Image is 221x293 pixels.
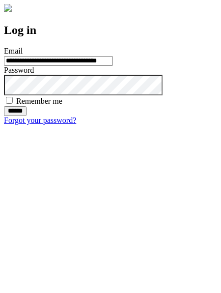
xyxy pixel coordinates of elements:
label: Password [4,66,34,74]
a: Forgot your password? [4,116,76,124]
h2: Log in [4,24,217,37]
label: Remember me [16,97,62,105]
label: Email [4,47,23,55]
img: logo-4e3dc11c47720685a147b03b5a06dd966a58ff35d612b21f08c02c0306f2b779.png [4,4,12,12]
